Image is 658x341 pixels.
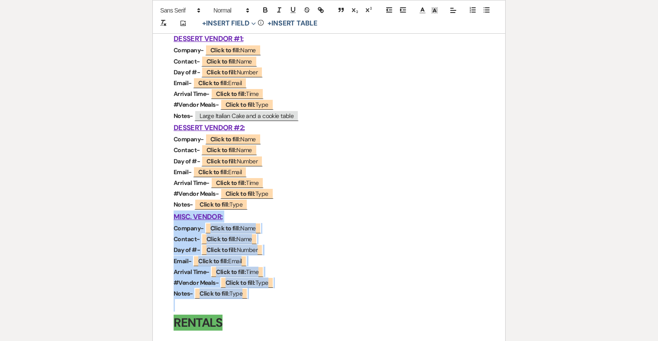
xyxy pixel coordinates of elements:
[174,46,204,54] strong: Company-
[205,223,261,233] span: Name
[174,179,210,187] strong: Arrival Time-
[174,112,193,120] strong: Notes-
[200,201,229,208] b: Click to fill:
[210,46,240,54] b: Click to fill:
[174,246,200,254] strong: Day of #-
[205,45,261,55] span: Name
[201,144,257,155] span: Name
[205,134,261,144] span: Name
[174,79,192,87] strong: Email-
[211,88,264,99] span: Time
[193,255,247,266] span: Email
[201,156,263,166] span: Number
[206,157,236,165] b: Click to fill:
[174,157,200,165] strong: Day of #-
[174,57,200,65] strong: Contact-
[220,99,274,110] span: Type
[174,224,204,232] strong: Company-
[174,201,193,208] strong: Notes-
[198,79,228,87] b: Click to fill:
[194,110,299,121] span: Large Italian Cake and a cookie table
[416,5,429,16] span: Text Color
[206,68,236,76] b: Click to fill:
[216,268,246,276] b: Click to fill:
[429,5,441,16] span: Text Background Color
[447,5,459,16] span: Alignment
[206,57,236,65] b: Click to fill:
[220,277,274,288] span: Type
[210,135,240,143] b: Click to fill:
[198,168,228,176] b: Click to fill:
[201,67,263,77] span: Number
[264,18,320,29] button: +Insert Table
[174,279,219,287] strong: #Vendor Meals-
[202,20,206,27] span: +
[226,279,255,287] b: Click to fill:
[226,101,255,108] b: Click to fill:
[174,235,200,243] strong: Contact-
[174,90,210,98] strong: Arrival Time-
[193,77,247,88] span: Email
[174,135,204,143] strong: Company-
[206,146,236,154] b: Click to fill:
[193,166,247,177] span: Email
[199,18,259,29] button: Insert Field
[216,90,246,98] b: Click to fill:
[216,179,246,187] b: Click to fill:
[174,212,223,221] u: MISC. VENDOR:
[174,101,219,108] strong: #Vendor Meals-
[211,177,264,188] span: Time
[174,68,200,76] strong: Day of #-
[174,190,219,198] strong: #Vendor Meals-
[194,288,248,299] span: Type
[174,168,192,176] strong: Email-
[174,123,245,132] u: DESSERT VENDOR #2:
[198,257,228,265] b: Click to fill:
[201,56,257,67] span: Name
[206,246,236,254] b: Click to fill:
[210,224,240,232] b: Click to fill:
[226,190,255,198] b: Click to fill:
[174,290,193,297] strong: Notes-
[220,188,274,199] span: Type
[201,233,257,244] span: Name
[201,244,263,255] span: Number
[210,5,252,16] span: Header Formats
[174,257,192,265] strong: Email-
[206,235,236,243] b: Click to fill:
[174,315,223,331] strong: RENTALS
[268,20,271,27] span: +
[211,266,264,277] span: Time
[194,199,248,210] span: Type
[174,146,200,154] strong: Contact-
[174,34,243,43] u: DESSERT VENDOR #1:
[174,268,210,276] strong: Arrival Time-
[200,290,229,297] b: Click to fill:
